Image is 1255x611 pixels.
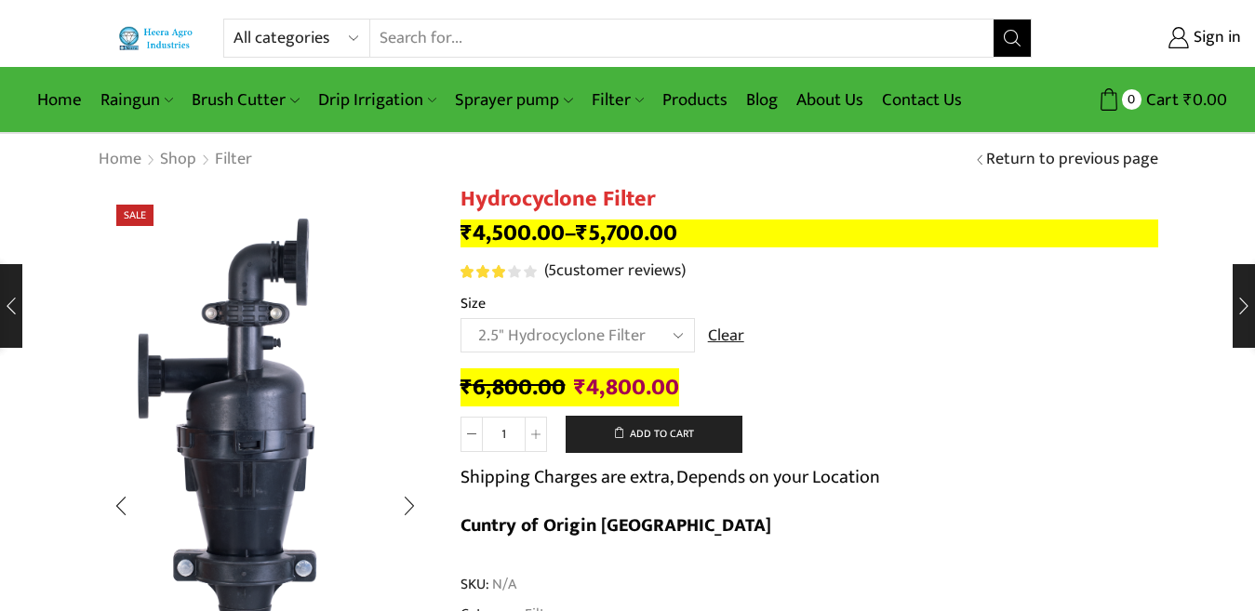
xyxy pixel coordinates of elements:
span: ₹ [461,368,473,406]
a: Drip Irrigation [309,78,446,122]
a: Blog [737,78,787,122]
span: Rated out of 5 based on customer ratings [461,265,509,278]
a: Filter [214,148,253,172]
span: N/A [489,574,516,595]
span: ₹ [461,214,473,252]
bdi: 4,800.00 [574,368,679,406]
a: Return to previous page [986,148,1158,172]
a: Brush Cutter [182,78,308,122]
b: Cuntry of Origin [GEOGRAPHIC_DATA] [461,510,771,541]
a: Shop [159,148,197,172]
p: – [461,219,1158,247]
a: Home [98,148,142,172]
span: 0 [1122,89,1142,109]
div: Next slide [386,483,433,529]
span: Sign in [1189,26,1241,50]
a: Filter [582,78,653,122]
a: Raingun [91,78,182,122]
span: SKU: [461,574,1158,595]
a: About Us [787,78,873,122]
span: ₹ [574,368,586,406]
span: 5 [548,257,556,285]
a: Clear options [708,325,744,349]
button: Add to cart [566,416,742,453]
nav: Breadcrumb [98,148,253,172]
label: Size [461,293,486,314]
h1: Hydrocyclone Filter [461,186,1158,213]
a: Sprayer pump [446,78,581,122]
a: Products [653,78,737,122]
a: Home [28,78,91,122]
div: Rated 3.20 out of 5 [461,265,536,278]
a: (5customer reviews) [544,259,686,284]
bdi: 0.00 [1183,86,1227,114]
span: 5 [461,265,540,278]
a: Sign in [1060,21,1241,55]
bdi: 6,800.00 [461,368,566,406]
div: Previous slide [98,483,144,529]
input: Search for... [370,20,994,57]
bdi: 4,500.00 [461,214,565,252]
bdi: 5,700.00 [576,214,677,252]
a: Contact Us [873,78,971,122]
span: Sale [116,205,154,226]
button: Search button [994,20,1031,57]
a: 0 Cart ₹0.00 [1050,83,1227,117]
span: Cart [1142,87,1179,113]
input: Product quantity [483,417,525,452]
span: ₹ [576,214,588,252]
p: Shipping Charges are extra, Depends on your Location [461,462,880,492]
span: ₹ [1183,86,1193,114]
